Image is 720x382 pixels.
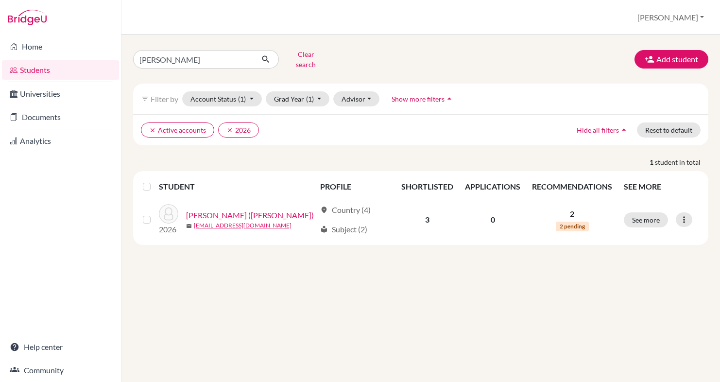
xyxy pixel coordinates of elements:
img: Bridge-U [8,10,47,25]
span: Filter by [151,94,178,104]
button: clear2026 [218,122,259,138]
span: local_library [320,226,328,233]
a: [PERSON_NAME] ([PERSON_NAME]) [186,209,314,221]
button: Advisor [333,91,379,106]
th: SEE MORE [618,175,704,198]
span: (1) [306,95,314,103]
i: arrow_drop_up [445,94,454,104]
a: Home [2,37,119,56]
p: 2026 [159,224,178,235]
span: Show more filters [392,95,445,103]
a: Community [2,361,119,380]
button: Show more filtersarrow_drop_up [383,91,463,106]
button: Add student [634,50,708,69]
span: mail [186,223,192,229]
i: arrow_drop_up [619,125,629,135]
span: location_on [320,206,328,214]
a: Documents [2,107,119,127]
p: 2 [532,208,612,220]
span: 2 pending [556,222,589,231]
th: PROFILE [314,175,396,198]
a: [EMAIL_ADDRESS][DOMAIN_NAME] [194,221,291,230]
a: Help center [2,337,119,357]
a: Universities [2,84,119,104]
th: SHORTLISTED [395,175,459,198]
i: filter_list [141,95,149,103]
button: See more [624,212,668,227]
div: Subject (2) [320,224,367,235]
button: Reset to default [637,122,701,138]
span: Hide all filters [577,126,619,134]
button: Account Status(1) [182,91,262,106]
input: Find student by name... [133,50,254,69]
td: 0 [459,198,526,241]
a: Students [2,60,119,80]
button: [PERSON_NAME] [633,8,708,27]
i: clear [149,127,156,134]
th: STUDENT [159,175,314,198]
button: Hide all filtersarrow_drop_up [568,122,637,138]
button: Grad Year(1) [266,91,330,106]
span: student in total [655,157,708,167]
button: Clear search [279,47,333,72]
td: 3 [395,198,459,241]
th: RECOMMENDATIONS [526,175,618,198]
div: Country (4) [320,204,371,216]
strong: 1 [650,157,655,167]
button: clearActive accounts [141,122,214,138]
span: (1) [238,95,246,103]
img: Wang, Meijun (Ella) [159,204,178,224]
a: Analytics [2,131,119,151]
i: clear [226,127,233,134]
th: APPLICATIONS [459,175,526,198]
